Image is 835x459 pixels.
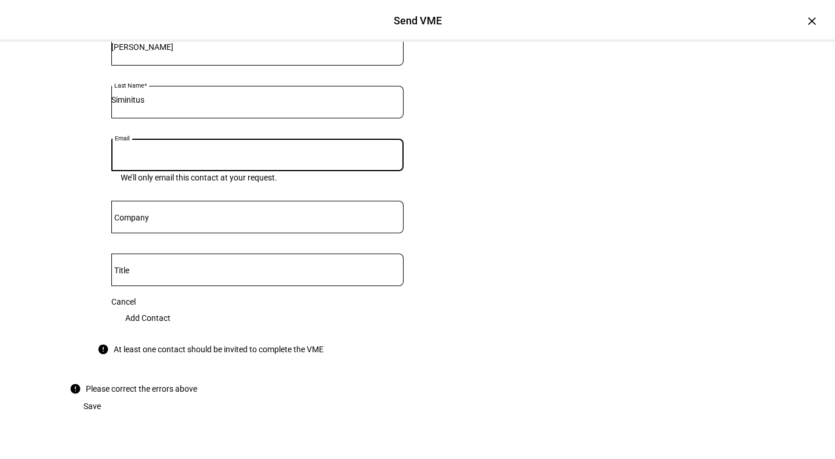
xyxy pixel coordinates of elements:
[86,384,197,393] div: Please correct the errors above
[121,171,277,182] mat-hint: We’ll only email this contact at your request.
[114,82,144,89] mat-label: Last Name
[114,266,129,275] mat-label: Title
[111,297,404,306] div: Cancel
[115,135,130,142] mat-label: Email
[70,395,115,418] button: Save
[83,395,101,418] span: Save
[125,306,170,330] span: Add Contact
[97,344,109,355] mat-icon: error_outline
[111,306,184,330] button: Add Contact
[70,383,81,395] mat-icon: error_outline
[803,12,821,30] div: ×
[114,213,149,222] mat-label: Company
[114,345,324,354] div: At least one contact should be invited to complete the VME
